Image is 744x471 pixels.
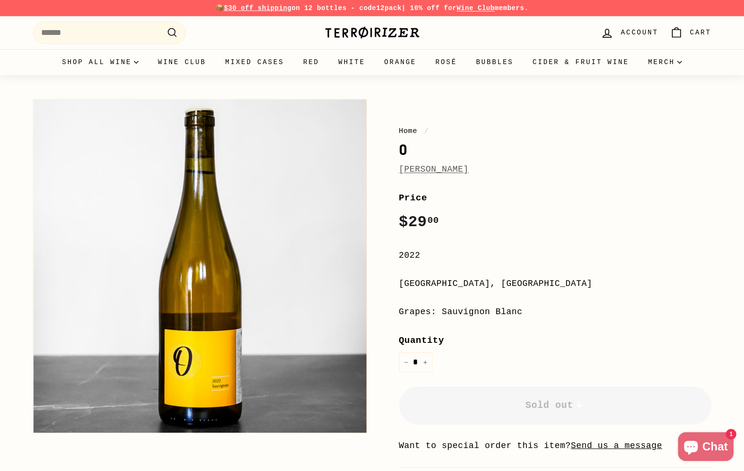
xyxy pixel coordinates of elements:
span: $30 off shipping [224,4,292,12]
sup: 00 [427,215,439,226]
a: Bubbles [466,49,523,75]
a: Home [399,127,418,135]
img: O [33,99,367,433]
summary: Merch [638,49,691,75]
a: Account [595,19,664,47]
label: Quantity [399,333,712,348]
span: / [422,127,431,135]
inbox-online-store-chat: Shopify online store chat [675,432,736,463]
a: Mixed Cases [216,49,293,75]
div: Grapes: Sauvignon Blanc [399,305,712,319]
summary: Shop all wine [53,49,149,75]
a: Orange [375,49,426,75]
p: 📦 on 12 bottles - code | 10% off for members. [33,3,712,13]
span: Sold out [525,400,584,411]
a: Cider & Fruit Wine [523,49,639,75]
div: Primary [14,49,731,75]
a: Red [293,49,329,75]
div: 2022 [399,249,712,263]
label: Price [399,191,712,205]
a: Wine Club [456,4,495,12]
h1: O [399,142,712,158]
a: White [329,49,375,75]
strong: 12pack [376,4,401,12]
li: Want to special order this item? [399,439,712,453]
a: Rosé [426,49,466,75]
span: Cart [690,27,712,38]
div: [GEOGRAPHIC_DATA], [GEOGRAPHIC_DATA] [399,277,712,291]
nav: breadcrumbs [399,125,712,137]
button: Increase item quantity by one [418,352,432,372]
a: Wine Club [148,49,216,75]
button: Sold out [399,386,712,425]
span: Account [621,27,658,38]
a: [PERSON_NAME] [399,164,469,174]
a: Cart [664,19,717,47]
a: Send us a message [571,441,662,450]
span: $29 [399,213,439,231]
input: quantity [399,352,432,372]
button: Reduce item quantity by one [399,352,413,372]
